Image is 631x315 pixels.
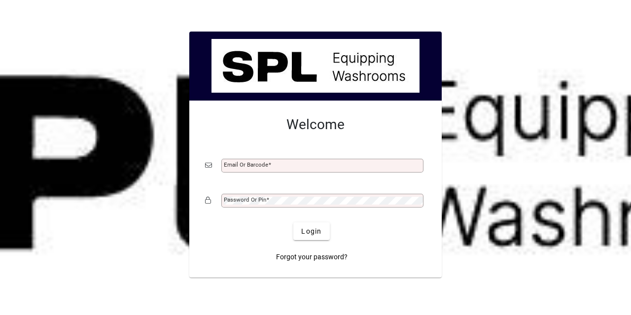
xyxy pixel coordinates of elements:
a: Forgot your password? [272,248,351,266]
span: Login [301,226,321,237]
mat-label: Email or Barcode [224,161,268,168]
span: Forgot your password? [276,252,348,262]
mat-label: Password or Pin [224,196,266,203]
button: Login [293,222,329,240]
h2: Welcome [205,116,426,133]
